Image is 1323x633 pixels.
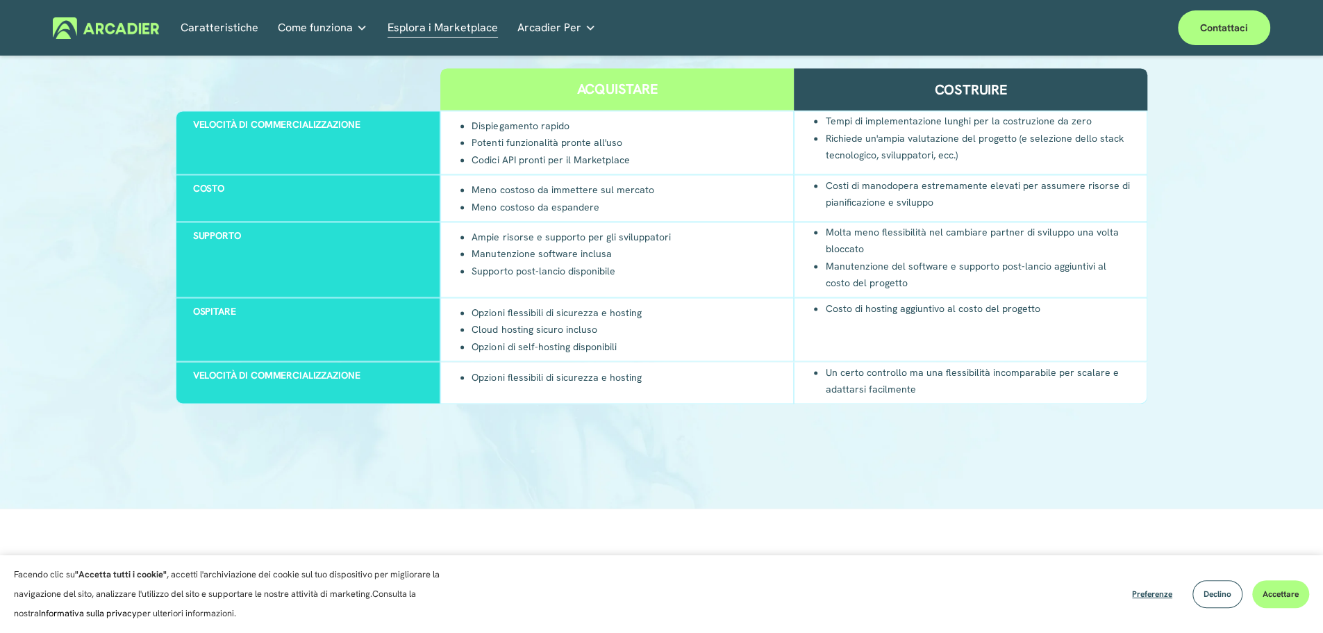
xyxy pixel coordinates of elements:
[825,179,1129,208] font: Costi di manodopera estremamente elevati per assumere risorse di pianificazione e sviluppo
[1132,589,1172,600] font: Preferenze
[576,79,658,98] font: Acquistare
[517,17,596,39] a: cartella a discesa
[53,17,159,39] img: Arcadier
[193,117,360,131] font: Velocità di commercializzazione
[472,153,629,166] font: Codici API pronti per il Marketplace
[825,131,1123,161] font: Richiede un'ampia valutazione del progetto (e selezione dello stack tecnologico, sviluppatori, ecc.)
[825,114,1091,127] font: Tempi di implementazione lunghi per la costruzione da zero
[825,365,1118,395] font: Un certo controllo ma una flessibilità incomparabile per scalare e adattarsi facilmente
[193,181,224,195] font: Costo
[278,17,367,39] a: cartella a discesa
[825,259,1106,289] font: Manutenzione del software e supporto post-lancio aggiuntivi al costo del progetto
[1204,589,1231,600] font: Declino
[388,17,498,39] a: Esplora i Marketplace
[1122,580,1183,608] button: Preferenze
[472,247,611,260] font: Manutenzione software inclusa
[472,322,597,336] font: Cloud hosting sicuro incluso
[193,229,241,242] font: Supporto
[1254,566,1323,633] iframe: Chat Widget
[825,225,1118,255] font: Molta meno flessibilità nel cambiare partner di sviluppo una volta bloccato
[14,568,75,580] font: Facendo clic su
[472,370,641,384] font: Opzioni flessibili di sicurezza e hosting
[472,306,641,319] font: Opzioni flessibili di sicurezza e hosting
[472,264,615,277] font: Supporto post-lancio disponibile
[472,183,654,196] font: Meno costoso da immettere sul mercato
[472,340,616,353] font: Opzioni di self-hosting disponibili
[137,607,236,619] font: per ulteriori informazioni.
[517,20,581,35] font: Arcadier Per
[181,17,258,39] a: Caratteristiche
[825,302,1040,315] font: Costo di hosting aggiuntivo al costo del progetto
[1200,22,1248,34] font: Contattaci
[278,20,353,35] font: Come funziona
[472,200,599,213] font: Meno costoso da espandere
[193,368,360,381] font: Velocità di commercializzazione
[472,135,622,149] font: Potenti funzionalità pronte all'uso
[1192,580,1242,608] button: Declino
[14,568,440,600] font: , accetti l'archiviazione dei cookie sul tuo dispositivo per migliorare la navigazione del sito, ...
[193,304,236,318] font: Ospitare
[472,230,670,243] font: Ampie risorse e supporto per gli sviluppatori
[472,119,569,132] font: Dispiegamento rapido
[39,607,137,619] a: Informativa sulla privacy
[1252,580,1309,608] button: Accettare
[1178,10,1270,45] a: Contattaci
[1254,566,1323,633] div: Widget chat
[181,20,258,35] font: Caratteristiche
[388,20,498,35] font: Esplora i Marketplace
[75,568,167,580] font: "Accetta tutti i cookie"
[934,80,1007,99] font: Costruire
